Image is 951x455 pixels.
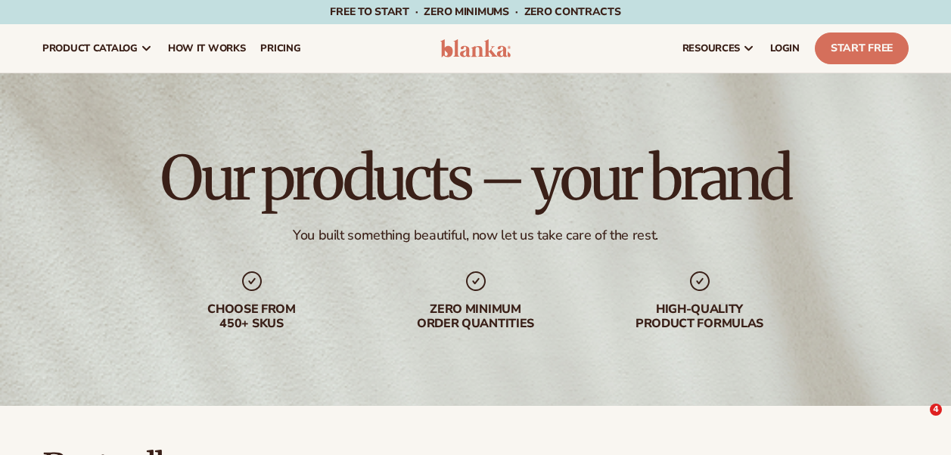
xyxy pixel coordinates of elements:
[815,32,909,64] a: Start Free
[763,24,807,73] a: LOGIN
[160,24,253,73] a: How It Works
[160,148,790,209] h1: Our products – your brand
[682,42,740,54] span: resources
[35,24,160,73] a: product catalog
[330,5,620,19] span: Free to start · ZERO minimums · ZERO contracts
[168,42,246,54] span: How It Works
[260,42,300,54] span: pricing
[899,404,935,440] iframe: Intercom live chat
[675,24,763,73] a: resources
[440,39,511,57] img: logo
[603,302,797,331] div: High-quality product formulas
[42,42,138,54] span: product catalog
[770,42,800,54] span: LOGIN
[293,227,658,244] div: You built something beautiful, now let us take care of the rest.
[253,24,308,73] a: pricing
[379,302,573,331] div: Zero minimum order quantities
[155,302,349,331] div: Choose from 450+ Skus
[930,404,942,416] span: 4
